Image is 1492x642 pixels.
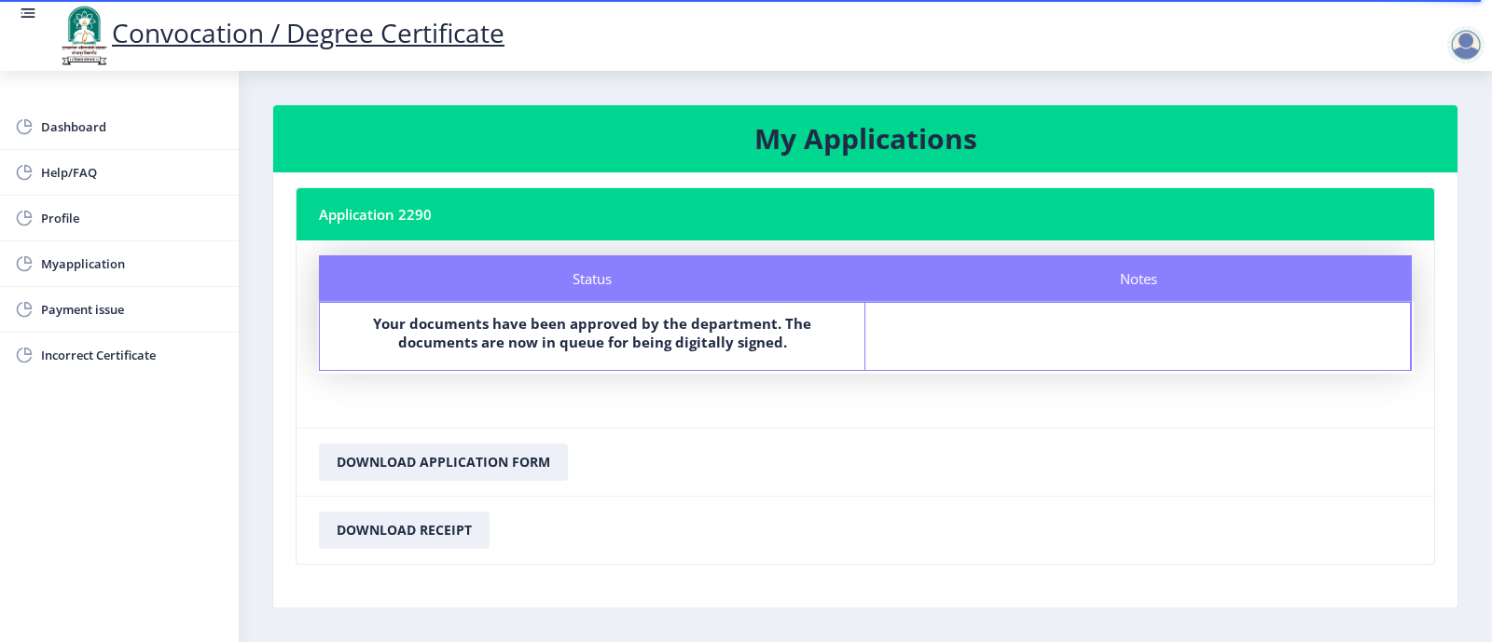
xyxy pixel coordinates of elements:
button: Download Application Form [319,444,568,481]
a: Convocation / Degree Certificate [56,15,504,50]
nb-card-header: Application 2290 [297,188,1434,240]
span: Incorrect Certificate [41,344,224,366]
span: Help/FAQ [41,161,224,184]
span: Profile [41,207,224,229]
div: Notes [865,255,1412,302]
b: Your documents have been approved by the department. The documents are now in queue for being dig... [373,314,811,351]
button: Download Receipt [319,512,490,549]
span: Dashboard [41,116,224,138]
div: Status [319,255,865,302]
span: Payment issue [41,298,224,321]
h3: My Applications [296,120,1435,157]
img: logo [56,4,112,67]
span: Myapplication [41,253,224,275]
